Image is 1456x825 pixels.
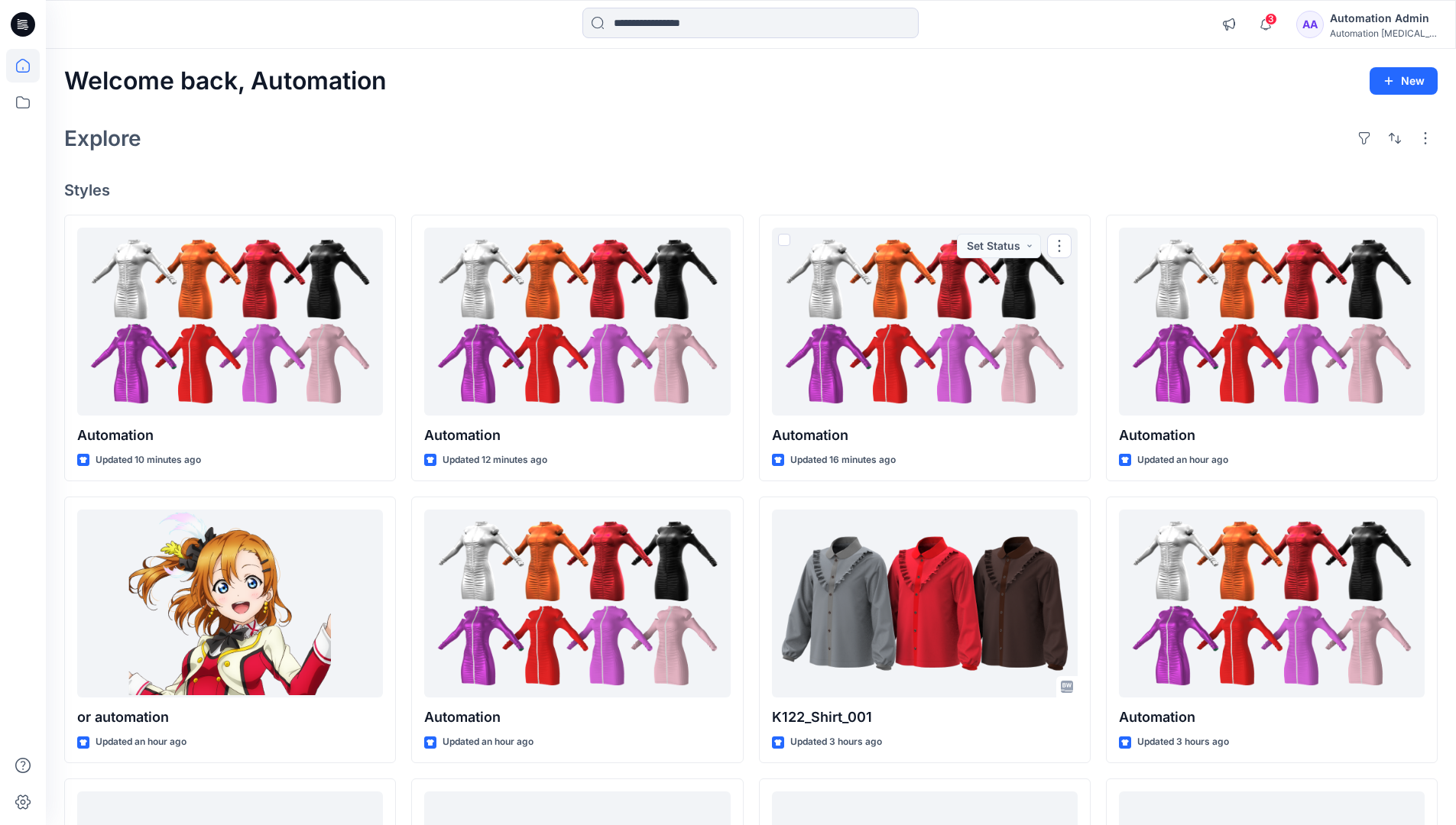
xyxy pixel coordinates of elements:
a: Automation [1119,510,1425,698]
div: Automation [MEDICAL_DATA]... [1330,27,1437,39]
p: Updated an hour ago [443,734,533,750]
a: Automation [1119,228,1425,416]
p: or automation [77,707,383,728]
p: Automation [1119,707,1425,728]
a: Automation [77,228,383,416]
p: Updated 3 hours ago [790,734,882,750]
p: Updated 3 hours ago [1137,734,1229,750]
p: Automation [772,425,1078,446]
p: Updated an hour ago [96,734,186,750]
div: AA [1296,11,1324,38]
p: Automation [424,707,730,728]
button: New [1370,67,1438,95]
p: Automation [77,425,383,446]
p: Updated 16 minutes ago [790,452,896,468]
div: Automation Admin [1330,9,1437,27]
p: Updated 10 minutes ago [96,452,201,468]
a: or automation [77,510,383,698]
a: Automation [772,228,1078,416]
p: Updated 12 minutes ago [443,452,547,468]
span: 3 [1265,13,1277,25]
h4: Styles [64,181,1438,199]
h2: Welcome back, Automation [64,67,387,95]
p: Updated an hour ago [1137,452,1228,468]
p: Automation [1119,425,1425,446]
p: K122_Shirt_001 [772,707,1078,728]
a: Automation [424,510,730,698]
a: K122_Shirt_001 [772,510,1078,698]
h2: Explore [64,126,141,150]
p: Automation [424,425,730,446]
a: Automation [424,228,730,416]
